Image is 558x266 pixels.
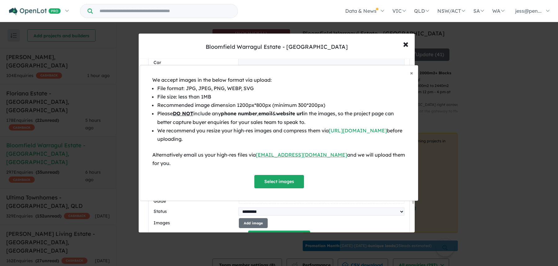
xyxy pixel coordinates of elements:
li: File format: JPG, JPEG, PNG, WEBP, SVG [157,84,406,93]
a: [EMAIL_ADDRESS][DOMAIN_NAME] [256,152,347,158]
span: × [410,69,413,76]
span: jess@pen... [515,8,542,14]
b: phone number [221,110,257,117]
li: Recommended image dimension 1200px*800px (minimum 300*200px) [157,101,406,109]
u: DO NOT [173,110,193,117]
button: Select images [254,175,304,188]
li: We recommend you resize your high-res images and compress them via before uploading. [157,126,406,143]
input: Try estate name, suburb, builder or developer [94,4,236,18]
img: Openlot PRO Logo White [9,7,61,15]
b: email [258,110,272,117]
a: [URL][DOMAIN_NAME] [329,127,387,134]
li: File size: less than 1MB [157,93,406,101]
div: We accept images in the below format via upload: [152,76,406,84]
li: Please include any , & in the images, so the project page can better capture buyer enquiries for ... [157,109,406,126]
b: website url [276,110,303,117]
div: Alternatively email us your high-res files via and we will upload them for you. [152,151,406,167]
